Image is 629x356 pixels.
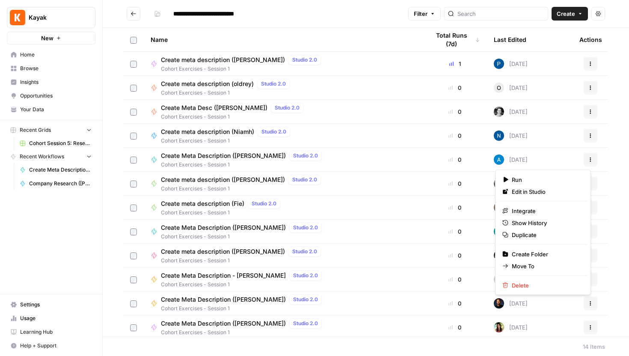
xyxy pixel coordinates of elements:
span: Recent Workflows [20,153,64,160]
span: Create Meta Description ([PERSON_NAME]) [161,295,286,304]
span: Your Data [20,106,92,113]
span: Studio 2.0 [292,56,317,64]
span: Move To [512,262,580,270]
img: lemk4kch0nuxk7w1xh7asgdteu4z [494,274,504,285]
div: [DATE] [494,322,528,332]
div: [DATE] [494,250,528,261]
a: Cohort Session 5: Research (Anhelina) [16,136,95,150]
div: [DATE] [494,131,528,141]
a: Create meta description (oldrey)Studio 2.0Cohort Exercises - Session 1 [151,79,416,97]
a: Company Research ([PERSON_NAME]) [16,177,95,190]
a: Create Meta Description ([PERSON_NAME])Studio 2.0Cohort Exercises - Session 1 [151,294,416,312]
button: New [7,32,95,44]
span: Create meta description (Fie) [161,199,244,208]
div: 1 [430,59,480,68]
div: 0 [430,155,480,164]
span: Settings [20,301,92,309]
span: Cohort Exercises - Session 1 [161,233,325,240]
span: Studio 2.0 [293,272,318,279]
span: Create Meta Description ([PERSON_NAME]) [29,166,92,174]
span: Create meta description ([PERSON_NAME]) [161,56,285,64]
span: Create Meta Description - [PERSON_NAME] [161,271,286,280]
span: Browse [20,65,92,72]
span: Company Research ([PERSON_NAME]) [29,180,92,187]
span: Delete [512,281,580,290]
span: Cohort Exercises - Session 1 [161,305,325,312]
span: Insights [20,78,92,86]
a: Create Meta Description ([PERSON_NAME])Studio 2.0Cohort Exercises - Session 1 [151,318,416,336]
img: e4v89f89x2fg3vu1gtqy01mqi6az [494,322,504,332]
a: Create Meta Description ([PERSON_NAME])Studio 2.0Cohort Exercises - Session 1 [151,222,416,240]
a: Create meta description ([PERSON_NAME])Studio 2.0Cohort Exercises - Session 1 [151,175,416,193]
div: 14 Items [583,342,605,351]
div: 0 [430,107,480,116]
span: Studio 2.0 [293,320,318,327]
a: Your Data [7,103,95,116]
span: Filter [414,9,427,18]
img: 4cuyjrl3wyuybayx2s1icui72l3x [494,298,504,309]
a: Learning Hub [7,325,95,339]
span: Recent Grids [20,126,51,134]
img: tctyxljblf40chzqxflm8vgl4vpd [494,202,504,213]
div: 0 [430,275,480,284]
a: Opportunities [7,89,95,103]
a: Create Meta Description ([PERSON_NAME]) [16,163,95,177]
span: Cohort Exercises - Session 1 [161,209,284,217]
div: Actions [579,28,602,51]
a: Home [7,48,95,62]
div: [DATE] [494,107,528,117]
img: t1tavke639zaj8z079xy2f7i1bag [494,226,504,237]
span: Studio 2.0 [252,200,276,208]
span: Create Meta Description ([PERSON_NAME]) [161,223,286,232]
input: Search [457,9,544,18]
button: Go back [127,7,140,21]
a: Create meta description ([PERSON_NAME])Studio 2.0Cohort Exercises - Session 1 [151,246,416,264]
span: Cohort Session 5: Research (Anhelina) [29,139,92,147]
a: Create Meta Desc ([PERSON_NAME])Studio 2.0Cohort Exercises - Session 1 [151,103,416,121]
span: Create Meta Description ([PERSON_NAME]) [161,319,286,328]
span: O [497,83,501,92]
span: Home [20,51,92,59]
span: Duplicate [512,231,580,239]
span: Cohort Exercises - Session 1 [161,65,324,73]
span: Cohort Exercises - Session 1 [161,113,307,121]
button: Filter [408,7,441,21]
span: Studio 2.0 [275,104,300,112]
div: Total Runs (7d) [430,28,480,51]
span: Integrate [512,207,580,215]
span: Cohort Exercises - Session 1 [161,161,325,169]
div: Name [151,28,416,51]
span: Create [557,9,575,18]
span: Cohort Exercises - Session 1 [161,257,324,264]
div: 0 [430,323,480,332]
div: [DATE] [494,83,528,93]
img: pl7e58t6qlk7gfgh2zr3oyga3gis [494,59,504,69]
div: 0 [430,227,480,236]
span: Cohort Exercises - Session 1 [161,329,325,336]
a: Create Meta Description ([PERSON_NAME])Studio 2.0Cohort Exercises - Session 1 [151,151,416,169]
span: Studio 2.0 [293,296,318,303]
div: 0 [430,83,480,92]
button: Recent Grids [7,124,95,136]
a: Create meta description (Niamh)Studio 2.0Cohort Exercises - Session 1 [151,127,416,145]
div: [DATE] [494,154,528,165]
span: Create Meta Description ([PERSON_NAME]) [161,151,286,160]
button: Recent Workflows [7,150,95,163]
div: [DATE] [494,59,528,69]
span: Studio 2.0 [293,152,318,160]
span: Cohort Exercises - Session 1 [161,89,293,97]
a: Create meta description ([PERSON_NAME])Studio 2.0Cohort Exercises - Session 1 [151,55,416,73]
img: o3cqybgnmipr355j8nz4zpq1mc6x [494,154,504,165]
a: Browse [7,62,95,75]
button: Help + Support [7,339,95,353]
div: [DATE] [494,226,528,237]
span: Usage [20,314,92,322]
a: Create Meta Description - [PERSON_NAME]Studio 2.0Cohort Exercises - Session 1 [151,270,416,288]
div: [DATE] [494,202,528,213]
span: Studio 2.0 [261,128,286,136]
span: Edit in Studio [512,187,580,196]
span: Run [512,175,580,184]
div: 0 [430,131,480,140]
span: Create Folder [512,250,580,258]
span: Kayak [29,13,80,22]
